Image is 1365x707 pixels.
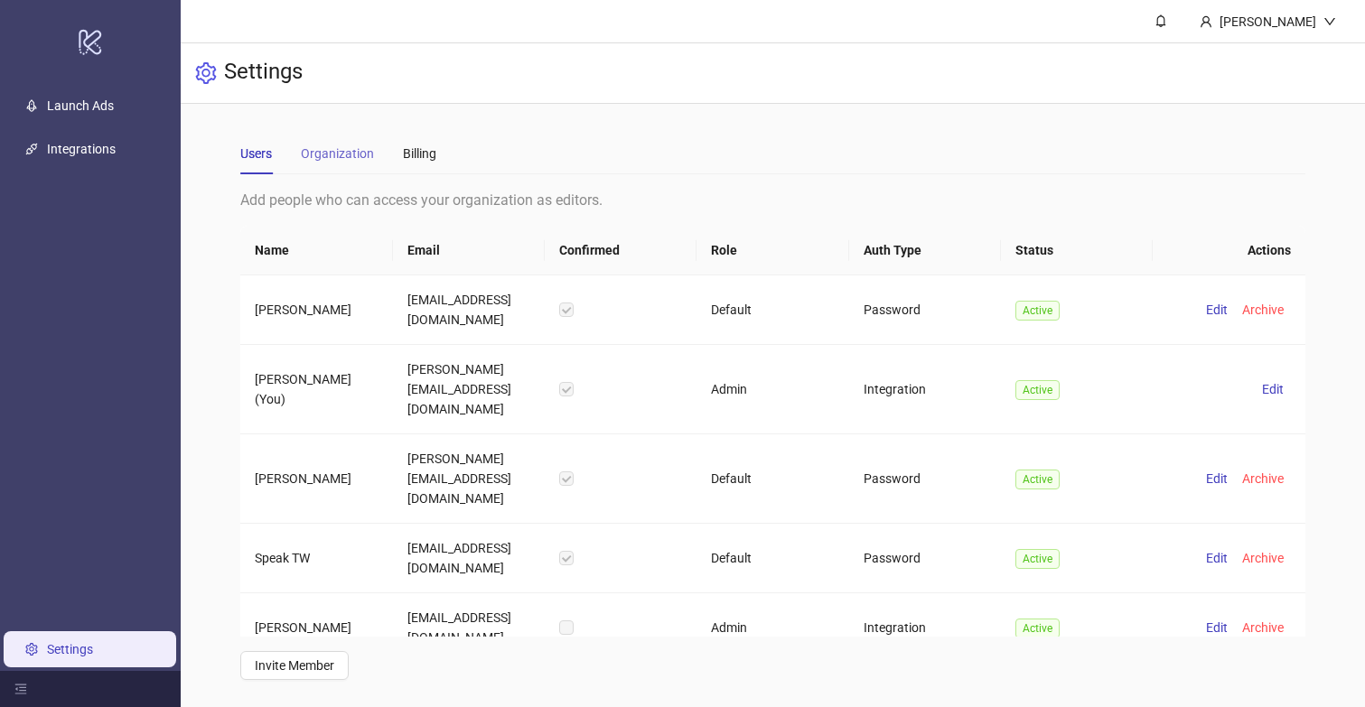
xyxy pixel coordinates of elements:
[697,524,848,593] td: Default
[1235,299,1291,321] button: Archive
[1262,382,1284,396] span: Edit
[697,593,848,663] td: Admin
[47,98,114,113] a: Launch Ads
[403,144,436,163] div: Billing
[849,345,1001,434] td: Integration
[240,189,1304,211] div: Add people who can access your organization as editors.
[1323,15,1336,28] span: down
[240,524,392,593] td: Speak TW
[1235,547,1291,569] button: Archive
[1242,620,1284,635] span: Archive
[697,275,848,345] td: Default
[1242,551,1284,565] span: Archive
[849,226,1001,275] th: Auth Type
[849,275,1001,345] td: Password
[393,524,545,593] td: [EMAIL_ADDRESS][DOMAIN_NAME]
[47,642,93,656] a: Settings
[1212,12,1323,32] div: [PERSON_NAME]
[1015,470,1060,489] span: Active
[849,434,1001,524] td: Password
[697,434,848,524] td: Default
[1199,468,1235,489] button: Edit
[1155,14,1167,27] span: bell
[1001,226,1153,275] th: Status
[1199,617,1235,638] button: Edit
[195,62,217,84] span: setting
[1235,617,1291,638] button: Archive
[1153,226,1304,275] th: Actions
[301,144,374,163] div: Organization
[1015,549,1060,569] span: Active
[1015,380,1060,400] span: Active
[1199,547,1235,569] button: Edit
[393,345,545,434] td: [PERSON_NAME][EMAIL_ADDRESS][DOMAIN_NAME]
[224,58,303,88] h3: Settings
[393,593,545,663] td: [EMAIL_ADDRESS][DOMAIN_NAME]
[47,142,116,156] a: Integrations
[1242,471,1284,486] span: Archive
[849,593,1001,663] td: Integration
[1206,471,1228,486] span: Edit
[545,226,697,275] th: Confirmed
[1199,299,1235,321] button: Edit
[240,275,392,345] td: [PERSON_NAME]
[240,144,272,163] div: Users
[1200,15,1212,28] span: user
[393,434,545,524] td: [PERSON_NAME][EMAIL_ADDRESS][DOMAIN_NAME]
[1242,302,1284,317] span: Archive
[240,593,392,663] td: [PERSON_NAME]
[240,434,392,524] td: [PERSON_NAME]
[1015,301,1060,321] span: Active
[849,524,1001,593] td: Password
[240,226,392,275] th: Name
[393,275,545,345] td: [EMAIL_ADDRESS][DOMAIN_NAME]
[1206,620,1228,635] span: Edit
[1015,619,1060,638] span: Active
[1206,551,1228,565] span: Edit
[240,651,349,680] button: Invite Member
[697,345,848,434] td: Admin
[255,658,334,673] span: Invite Member
[1206,302,1228,317] span: Edit
[1235,468,1291,489] button: Archive
[393,226,545,275] th: Email
[697,226,848,275] th: Role
[240,345,392,434] td: [PERSON_NAME] (You)
[14,683,27,695] span: menu-fold
[1255,378,1291,400] button: Edit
